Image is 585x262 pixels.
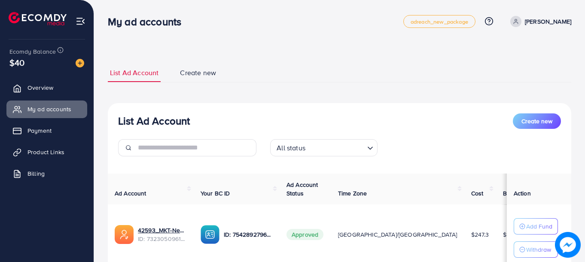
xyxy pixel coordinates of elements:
span: ID: 7323050961424007170 [138,235,187,243]
span: Overview [27,83,53,92]
button: Create new [513,113,561,129]
span: Ecomdy Balance [9,47,56,56]
a: adreach_new_package [403,15,475,28]
img: ic-ads-acc.e4c84228.svg [115,225,134,244]
div: Search for option [270,139,378,156]
p: Withdraw [526,244,551,255]
img: menu [76,16,85,26]
h3: List Ad Account [118,115,190,127]
span: List Ad Account [110,68,158,78]
img: logo [9,12,67,25]
img: image [556,233,579,256]
span: Action [514,189,531,198]
span: Time Zone [338,189,367,198]
h3: My ad accounts [108,15,188,28]
span: Payment [27,126,52,135]
p: ID: 7542892796370649089 [224,229,273,240]
button: Withdraw [514,241,558,258]
span: Create new [180,68,216,78]
span: [GEOGRAPHIC_DATA]/[GEOGRAPHIC_DATA] [338,230,457,239]
a: Product Links [6,143,87,161]
span: $247.3 [471,230,489,239]
a: [PERSON_NAME] [507,16,571,27]
span: Billing [27,169,45,178]
span: Cost [471,189,484,198]
a: Billing [6,165,87,182]
a: Payment [6,122,87,139]
a: Overview [6,79,87,96]
p: Add Fund [526,221,552,232]
a: 42593_MKT-New_1705030690861 [138,226,187,235]
img: image [76,59,84,67]
span: Ad Account [115,189,146,198]
span: Product Links [27,148,64,156]
div: <span class='underline'>42593_MKT-New_1705030690861</span></br>7323050961424007170 [138,226,187,244]
span: Ad Account Status [286,180,318,198]
input: Search for option [308,140,364,154]
span: $40 [9,56,24,69]
a: My ad accounts [6,101,87,118]
span: Approved [286,229,323,240]
span: My ad accounts [27,105,71,113]
span: All status [275,142,307,154]
button: Add Fund [514,218,558,235]
p: [PERSON_NAME] [525,16,571,27]
span: Create new [521,117,552,125]
span: Your BC ID [201,189,230,198]
img: ic-ba-acc.ded83a64.svg [201,225,219,244]
span: adreach_new_package [411,19,468,24]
